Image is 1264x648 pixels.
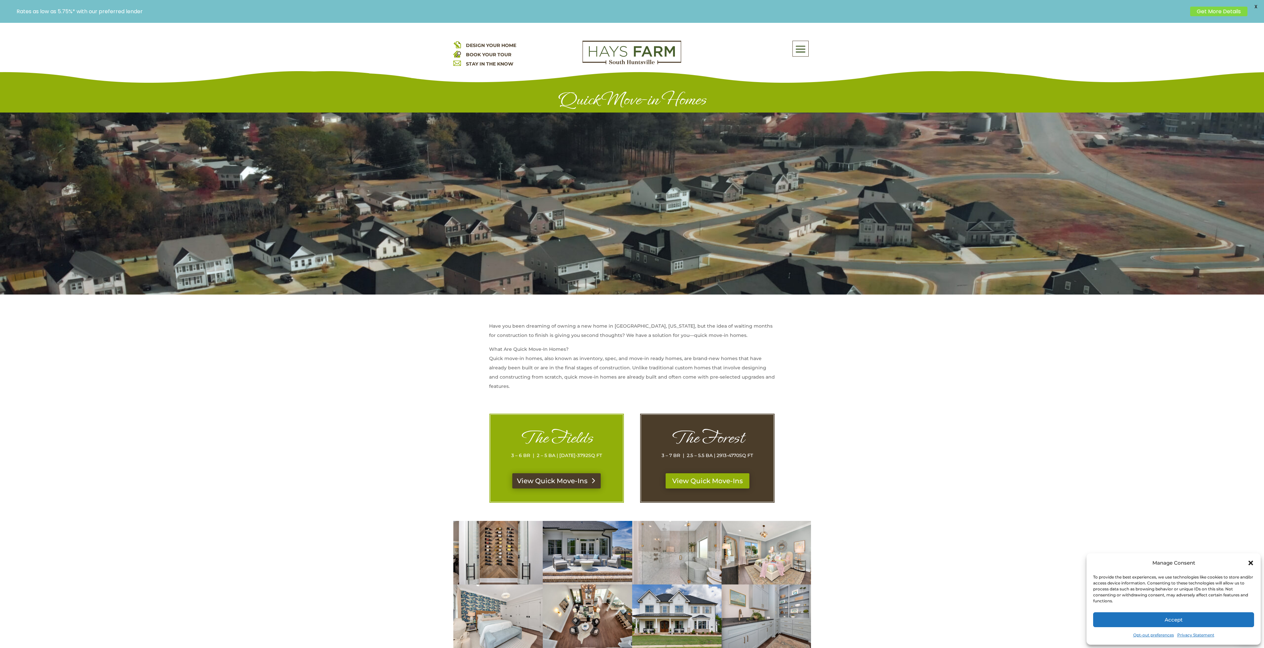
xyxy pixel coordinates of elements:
[543,584,632,648] img: 2106-Forest-Gate-79-400x284.jpg
[466,42,516,48] a: DESIGN YOUR HOME
[722,521,811,584] img: 2106-Forest-Gate-82-400x284.jpg
[453,584,543,648] img: 2106-Forest-Gate-81-400x284.jpg
[722,584,811,648] img: 2106-Forest-Gate-52-400x284.jpg
[453,50,461,58] img: book your home tour
[453,521,543,584] img: 2106-Forest-Gate-27-400x284.jpg
[582,60,681,66] a: hays farm homes huntsville development
[453,41,461,48] img: design your home
[654,451,760,460] p: 3 – 7 BR | 2.5 – 5.5 BA | 2913-4770
[1152,558,1195,568] div: Manage Consent
[666,473,749,488] a: View Quick Move-Ins
[588,452,602,458] span: SQ FT
[582,41,681,65] img: Logo
[632,584,722,648] img: hays farm homes
[17,8,1187,15] p: Rates as low as 5.75%* with our preferred lender
[1251,2,1261,12] span: X
[504,428,610,451] h1: The Fields
[632,521,722,584] img: 2106-Forest-Gate-61-400x284.jpg
[466,61,513,67] a: STAY IN THE KNOW
[489,345,775,395] p: What Are Quick Move-In Homes? Quick move-in homes, also known as inventory, spec, and move-in rea...
[489,321,775,345] p: Have you been dreaming of owning a new home in [GEOGRAPHIC_DATA], [US_STATE], but the idea of wai...
[466,52,511,58] a: BOOK YOUR TOUR
[511,452,588,458] span: 3 – 6 BR | 2 – 5 BA | [DATE]-3792
[543,521,632,584] img: 2106-Forest-Gate-8-400x284.jpg
[512,473,601,488] a: View Quick Move-Ins
[1133,630,1174,640] a: Opt-out preferences
[654,428,760,451] h1: The Forest
[1093,612,1254,627] button: Accept
[1093,574,1253,604] div: To provide the best experiences, we use technologies like cookies to store and/or access device i...
[453,90,811,113] h1: Quick Move-in Homes
[1177,630,1214,640] a: Privacy Statement
[739,452,753,458] span: SQ FT
[1247,560,1254,566] div: Close dialog
[1190,7,1247,16] a: Get More Details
